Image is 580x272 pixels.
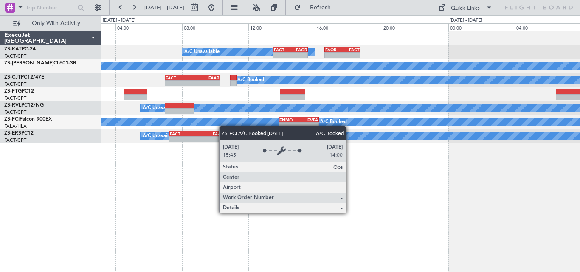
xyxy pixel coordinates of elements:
[434,1,497,14] button: Quick Links
[184,46,220,59] div: A/C Unavailable
[246,130,273,143] div: A/C Booked
[450,17,482,24] div: [DATE] - [DATE]
[274,47,290,52] div: FACT
[170,131,197,136] div: FACT
[144,4,184,11] span: [DATE] - [DATE]
[448,23,515,31] div: 00:00
[4,103,44,108] a: ZS-RVLPC12/NG
[4,75,21,80] span: ZS-CJT
[4,81,26,87] a: FACT/CPT
[325,47,343,52] div: FAOR
[4,137,26,143] a: FACT/CPT
[9,17,92,30] button: Only With Activity
[4,47,36,52] a: ZS-KATPC-24
[382,23,448,31] div: 20:00
[22,20,90,26] span: Only With Activity
[237,74,264,87] div: A/C Booked
[274,53,290,58] div: -
[290,47,307,52] div: FAOR
[4,131,34,136] a: ZS-ERSPC12
[279,123,299,128] div: -
[170,137,197,142] div: -
[451,4,480,13] div: Quick Links
[325,53,343,58] div: -
[26,1,75,14] input: Trip Number
[192,75,219,80] div: FAAR
[290,1,341,14] button: Refresh
[103,17,135,24] div: [DATE] - [DATE]
[182,23,249,31] div: 08:00
[143,102,178,115] div: A/C Unavailable
[320,116,347,129] div: A/C Booked
[115,23,182,31] div: 04:00
[4,131,21,136] span: ZS-ERS
[290,53,307,58] div: -
[197,131,223,136] div: FAAR
[4,117,52,122] a: ZS-FCIFalcon 900EX
[4,75,44,80] a: ZS-CJTPC12/47E
[192,81,219,86] div: -
[299,117,318,122] div: FVFA
[4,95,26,101] a: FACT/CPT
[303,5,338,11] span: Refresh
[4,61,76,66] a: ZS-[PERSON_NAME]CL601-3R
[166,75,192,80] div: FACT
[166,81,192,86] div: -
[4,109,26,115] a: FACT/CPT
[4,53,26,59] a: FACT/CPT
[4,89,22,94] span: ZS-FTG
[4,47,22,52] span: ZS-KAT
[279,117,299,122] div: FNMO
[4,123,27,129] a: FALA/HLA
[343,47,360,52] div: FACT
[299,123,318,128] div: -
[315,23,382,31] div: 16:00
[248,23,315,31] div: 12:00
[4,117,20,122] span: ZS-FCI
[4,89,34,94] a: ZS-FTGPC12
[4,103,21,108] span: ZS-RVL
[143,130,178,143] div: A/C Unavailable
[197,137,223,142] div: -
[343,53,360,58] div: -
[4,61,53,66] span: ZS-[PERSON_NAME]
